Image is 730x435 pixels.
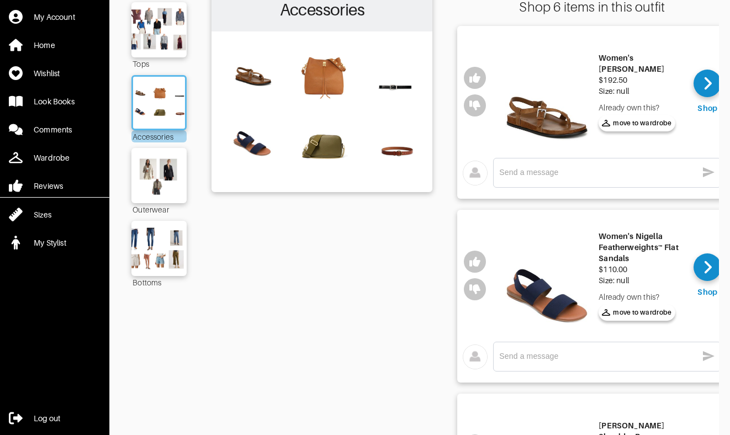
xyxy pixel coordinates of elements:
div: Outerwear [131,203,187,215]
a: Shop [694,70,721,114]
span: move to wardrobe [602,307,672,317]
div: Wishlist [34,68,60,79]
div: My Stylist [34,237,66,248]
div: Women's [PERSON_NAME] [599,52,685,75]
div: My Account [34,12,75,23]
div: Look Books [34,96,75,107]
div: $192.50 [599,75,685,86]
img: Outfit Accessories [217,37,427,185]
img: Outfit Outerwear [128,153,191,198]
a: Shop [694,253,721,298]
div: Comments [34,124,72,135]
div: Size: null [599,86,685,97]
div: Sizes [34,209,51,220]
div: Women's Nigella Featherweights™ Flat Sandals [599,231,685,264]
img: Outfit Bottoms [128,226,191,270]
div: Reviews [34,181,63,192]
button: move to wardrobe [599,304,675,321]
div: Shop [697,103,717,114]
div: Shop [697,287,717,298]
div: Wardrobe [34,152,70,163]
div: Accessories [131,130,187,142]
div: $110.00 [599,264,685,275]
img: avatar [463,161,488,185]
div: Size: null [599,275,685,286]
div: Already own this? [599,102,685,113]
img: Women's Nigella Featherweights™ Flat Sandals [501,218,593,333]
div: Tops [131,57,187,70]
div: Log out [34,413,60,424]
div: Bottoms [131,276,187,288]
span: move to wardrobe [602,118,672,128]
img: avatar [463,344,488,369]
img: Women's Franca Sandals [501,34,593,150]
img: Outfit Accessories [130,82,188,123]
div: Already own this? [599,291,685,303]
div: Home [34,40,55,51]
button: move to wardrobe [599,115,675,131]
img: Outfit Tops [128,8,191,52]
